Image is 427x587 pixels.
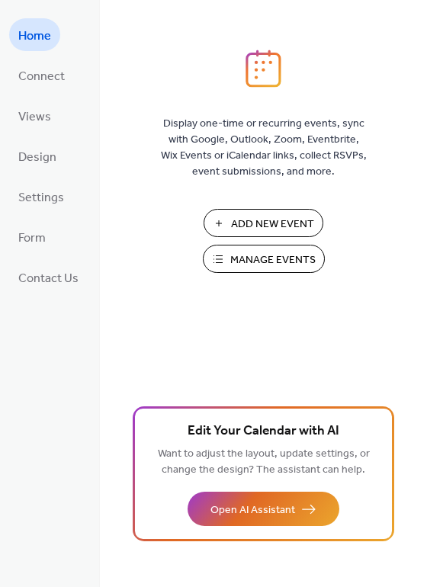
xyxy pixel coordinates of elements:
span: Display one-time or recurring events, sync with Google, Outlook, Zoom, Eventbrite, Wix Events or ... [161,116,367,180]
img: logo_icon.svg [246,50,281,88]
button: Manage Events [203,245,325,273]
span: Edit Your Calendar with AI [188,421,339,442]
a: Views [9,99,60,132]
a: Settings [9,180,73,213]
a: Connect [9,59,74,91]
a: Contact Us [9,261,88,293]
a: Form [9,220,55,253]
span: Contact Us [18,267,79,290]
button: Add New Event [204,209,323,237]
button: Open AI Assistant [188,492,339,526]
span: Connect [18,65,65,88]
span: Open AI Assistant [210,502,295,518]
span: Settings [18,186,64,210]
span: Want to adjust the layout, update settings, or change the design? The assistant can help. [158,444,370,480]
span: Design [18,146,56,169]
span: Add New Event [231,217,314,233]
a: Design [9,140,66,172]
span: Manage Events [230,252,316,268]
span: Form [18,226,46,250]
a: Home [9,18,60,51]
span: Home [18,24,51,48]
span: Views [18,105,51,129]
